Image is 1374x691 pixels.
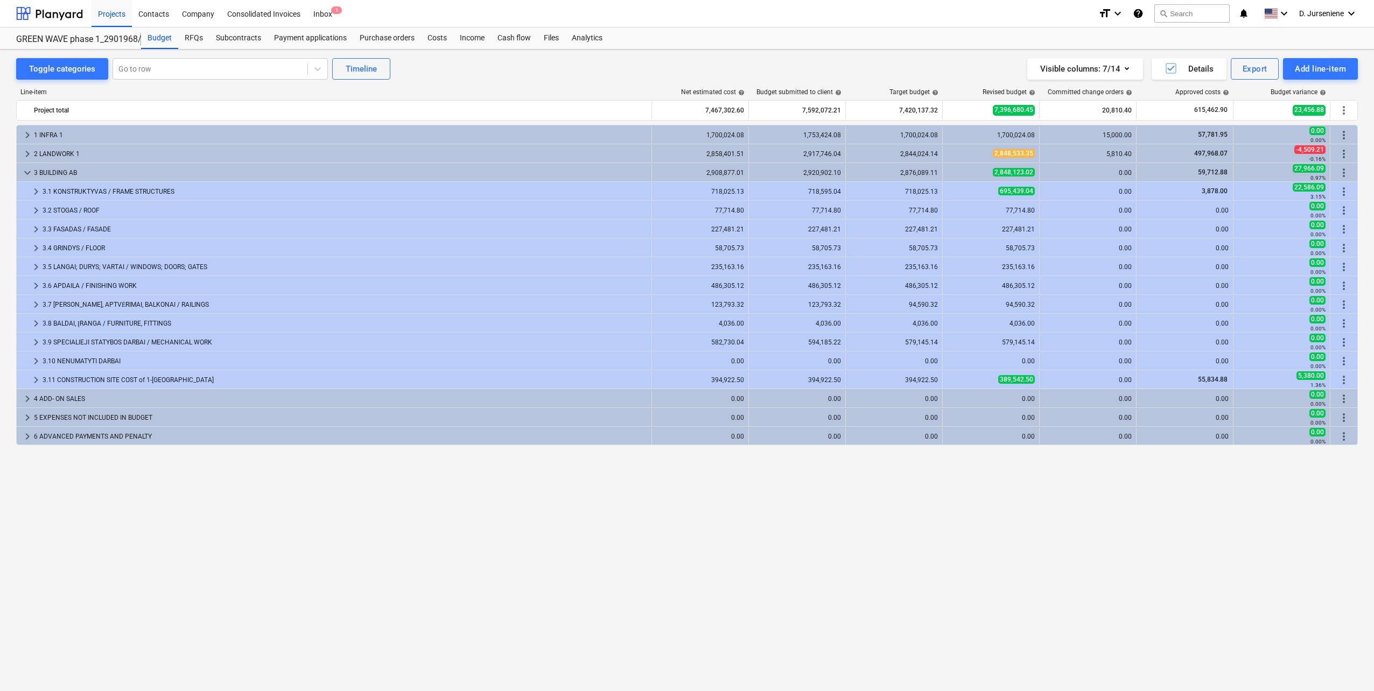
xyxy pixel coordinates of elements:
[1044,150,1132,158] div: 5,810.40
[16,88,653,96] div: Line-item
[1309,352,1326,361] span: 0.00
[34,428,647,445] div: 6 ADVANCED PAYMENTS AND PENALTY
[947,395,1035,403] div: 0.00
[1310,288,1326,294] small: 0.00%
[1295,62,1346,76] div: Add line-item
[850,225,938,233] div: 227,481.21
[947,225,1035,233] div: 227,481.21
[947,414,1035,421] div: 0.00
[43,352,647,370] div: 3.10 NENUMATYTI DARBAI
[30,242,43,255] span: keyboard_arrow_right
[1310,137,1326,143] small: 0.00%
[1197,168,1229,176] span: 59,712.88
[141,27,178,49] div: Budget
[1141,320,1229,327] div: 0.00
[1309,221,1326,229] span: 0.00
[1044,433,1132,440] div: 0.00
[1133,7,1144,20] i: Knowledge base
[1310,269,1326,275] small: 0.00%
[34,126,647,144] div: 1 INFRA 1
[1309,334,1326,342] span: 0.00
[736,89,745,96] span: help
[1141,433,1229,440] div: 0.00
[947,282,1035,290] div: 486,305.12
[947,244,1035,252] div: 58,705.73
[30,204,43,217] span: keyboard_arrow_right
[1337,166,1350,179] span: More actions
[850,433,938,440] div: 0.00
[1317,89,1326,96] span: help
[850,150,938,158] div: 2,844,024.14
[30,355,43,368] span: keyboard_arrow_right
[1309,409,1326,418] span: 0.00
[850,188,938,195] div: 718,025.13
[1044,357,1132,365] div: 0.00
[537,27,565,49] a: Files
[1044,263,1132,271] div: 0.00
[753,131,841,139] div: 1,753,424.08
[947,131,1035,139] div: 1,700,024.08
[930,89,938,96] span: help
[1044,282,1132,290] div: 0.00
[1299,9,1344,18] span: D. Jurseniene
[850,102,938,119] div: 7,420,137.32
[1238,7,1249,20] i: notifications
[21,147,34,160] span: keyboard_arrow_right
[1309,277,1326,286] span: 0.00
[753,320,841,327] div: 4,036.00
[1044,320,1132,327] div: 0.00
[1141,282,1229,290] div: 0.00
[1044,395,1132,403] div: 0.00
[850,320,938,327] div: 4,036.00
[1027,89,1035,96] span: help
[753,188,841,195] div: 718,595.04
[491,27,537,49] a: Cash flow
[1098,7,1111,20] i: format_size
[34,145,647,163] div: 2 LANDWORK 1
[16,58,108,80] button: Toggle categories
[753,102,841,119] div: 7,592,072.21
[16,34,128,45] div: GREEN WAVE phase 1_2901968/2901969/2901972
[30,279,43,292] span: keyboard_arrow_right
[353,27,421,49] a: Purchase orders
[1231,58,1279,80] button: Export
[1044,225,1132,233] div: 0.00
[1310,175,1326,181] small: 0.97%
[34,102,647,119] div: Project total
[833,89,842,96] span: help
[1165,62,1214,76] div: Details
[1044,188,1132,195] div: 0.00
[998,187,1035,195] span: 695,439.04
[30,260,43,273] span: keyboard_arrow_right
[1124,89,1132,96] span: help
[30,223,43,236] span: keyboard_arrow_right
[993,149,1035,158] span: 2,848,533.35
[656,320,744,327] div: 4,036.00
[21,411,34,424] span: keyboard_arrow_right
[1309,258,1326,267] span: 0.00
[1310,344,1326,350] small: 0.00%
[947,357,1035,365] div: 0.00
[1193,105,1229,115] span: 615,462.90
[753,150,841,158] div: 2,917,746.04
[656,433,744,440] div: 0.00
[993,105,1035,115] span: 7,396,680.45
[1309,296,1326,305] span: 0.00
[1337,336,1350,349] span: More actions
[43,258,647,276] div: 3.5 LANGAI; DURYS; VARTAI / WINDOWS; DOORS; GATES
[34,409,647,426] div: 5 EXPENSES NOT INCLUDED IN BUDGET
[178,27,209,49] a: RFQs
[21,129,34,142] span: keyboard_arrow_right
[1201,187,1229,195] span: 3,878.00
[850,301,938,308] div: 94,590.32
[43,221,647,238] div: 3.3 FASADAS / FASADE
[656,131,744,139] div: 1,700,024.08
[656,282,744,290] div: 486,305.12
[30,373,43,386] span: keyboard_arrow_right
[656,301,744,308] div: 123,793.32
[1271,88,1326,96] div: Budget variance
[753,414,841,421] div: 0.00
[1310,250,1326,256] small: 0.00%
[21,430,34,443] span: keyboard_arrow_right
[850,395,938,403] div: 0.00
